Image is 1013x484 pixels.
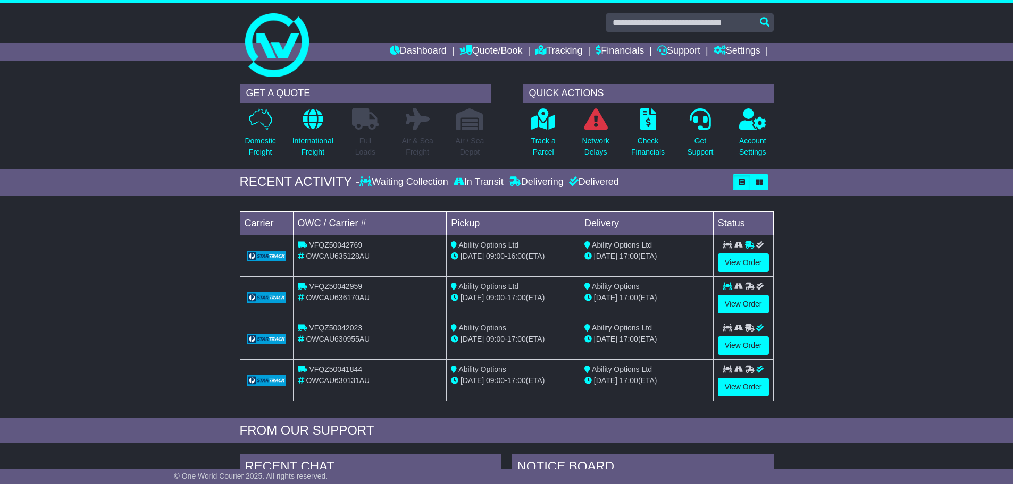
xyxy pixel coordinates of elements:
[584,375,709,386] div: (ETA)
[592,282,639,291] span: Ability Options
[461,293,484,302] span: [DATE]
[451,251,575,262] div: - (ETA)
[584,251,709,262] div: (ETA)
[631,108,665,164] a: CheckFinancials
[240,423,774,438] div: FROM OUR SUPPORT
[594,335,617,343] span: [DATE]
[580,211,713,235] td: Delivery
[306,376,370,385] span: OWCAU630131AU
[451,292,575,303] div: - (ETA)
[359,176,450,188] div: Waiting Collection
[461,376,484,385] span: [DATE]
[458,241,518,249] span: Ability Options Ltd
[713,211,773,235] td: Status
[390,43,447,61] a: Dashboard
[240,174,360,190] div: RECENT ACTIVITY -
[506,176,566,188] div: Delivering
[456,135,484,158] p: Air / Sea Depot
[619,252,638,260] span: 17:00
[451,375,575,386] div: - (ETA)
[247,292,287,303] img: GetCarrierServiceLogo
[592,365,652,373] span: Ability Options Ltd
[306,335,370,343] span: OWCAU630955AU
[584,334,709,345] div: (ETA)
[596,43,644,61] a: Financials
[594,252,617,260] span: [DATE]
[486,293,505,302] span: 09:00
[584,292,709,303] div: (ETA)
[306,293,370,302] span: OWCAU636170AU
[718,378,769,396] a: View Order
[582,135,609,158] p: Network Delays
[247,334,287,344] img: GetCarrierServiceLogo
[739,135,766,158] p: Account Settings
[486,335,505,343] span: 09:00
[306,252,370,260] span: OWCAU635128AU
[687,108,714,164] a: GetSupport
[247,251,287,261] img: GetCarrierServiceLogo
[458,282,518,291] span: Ability Options Ltd
[451,334,575,345] div: - (ETA)
[174,472,328,480] span: © One World Courier 2025. All rights reserved.
[461,335,484,343] span: [DATE]
[458,365,506,373] span: Ability Options
[402,135,433,158] p: Air & Sea Freight
[240,211,293,235] td: Carrier
[718,295,769,313] a: View Order
[592,241,652,249] span: Ability Options Ltd
[240,454,501,482] div: RECENT CHAT
[523,84,774,103] div: QUICK ACTIONS
[566,176,619,188] div: Delivered
[535,43,582,61] a: Tracking
[244,108,276,164] a: DomesticFreight
[461,252,484,260] span: [DATE]
[507,252,526,260] span: 16:00
[581,108,609,164] a: NetworkDelays
[309,324,362,332] span: VFQZ50042023
[512,454,774,482] div: NOTICE BOARD
[507,293,526,302] span: 17:00
[718,336,769,355] a: View Order
[292,108,334,164] a: InternationalFreight
[352,135,379,158] p: Full Loads
[657,43,700,61] a: Support
[687,135,713,158] p: Get Support
[507,335,526,343] span: 17:00
[451,176,506,188] div: In Transit
[531,135,556,158] p: Track a Parcel
[309,282,362,291] span: VFQZ50042959
[293,211,447,235] td: OWC / Carrier #
[309,365,362,373] span: VFQZ50041844
[631,135,665,158] p: Check Financials
[619,376,638,385] span: 17:00
[458,324,506,332] span: Ability Options
[592,324,652,332] span: Ability Options Ltd
[240,84,491,103] div: GET A QUOTE
[531,108,556,164] a: Track aParcel
[247,375,287,386] img: GetCarrierServiceLogo
[245,135,275,158] p: Domestic Freight
[486,252,505,260] span: 09:00
[447,211,580,235] td: Pickup
[714,43,760,61] a: Settings
[619,293,638,302] span: 17:00
[594,376,617,385] span: [DATE]
[594,293,617,302] span: [DATE]
[459,43,522,61] a: Quote/Book
[739,108,767,164] a: AccountSettings
[718,253,769,272] a: View Order
[619,335,638,343] span: 17:00
[507,376,526,385] span: 17:00
[309,241,362,249] span: VFQZ50042769
[486,376,505,385] span: 09:00
[292,135,333,158] p: International Freight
